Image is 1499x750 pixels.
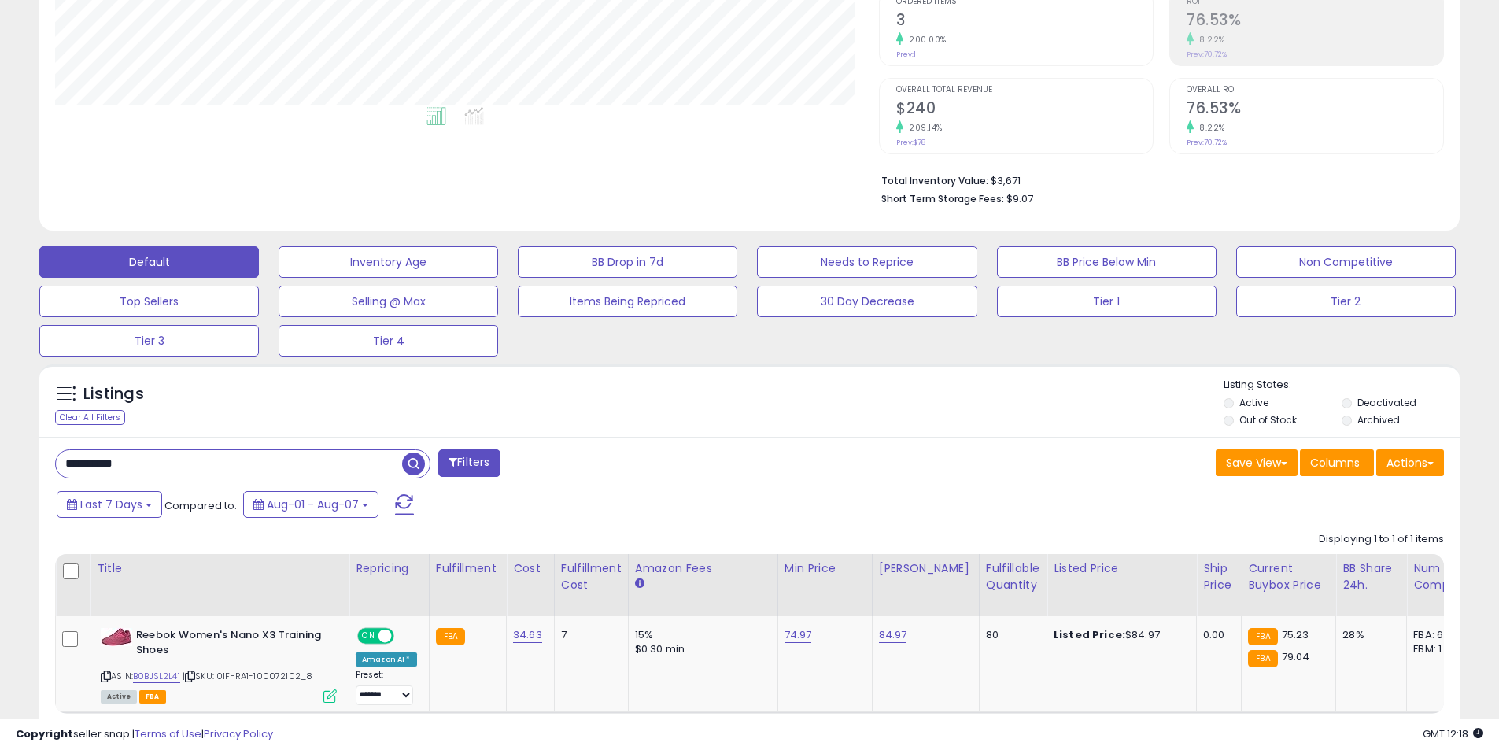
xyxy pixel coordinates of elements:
[1224,378,1460,393] p: Listing States:
[356,652,417,667] div: Amazon AI *
[1194,34,1225,46] small: 8.22%
[1187,11,1443,32] h2: 76.53%
[997,246,1217,278] button: BB Price Below Min
[55,410,125,425] div: Clear All Filters
[101,628,132,646] img: 41ExptQEKyL._SL40_.jpg
[881,192,1004,205] b: Short Term Storage Fees:
[392,630,417,643] span: OFF
[1413,642,1465,656] div: FBM: 1
[1282,627,1309,642] span: 75.23
[1236,286,1456,317] button: Tier 2
[1248,560,1329,593] div: Current Buybox Price
[359,630,378,643] span: ON
[896,86,1153,94] span: Overall Total Revenue
[635,642,766,656] div: $0.30 min
[1054,627,1125,642] b: Listed Price:
[279,286,498,317] button: Selling @ Max
[183,670,312,682] span: | SKU: 01F-RA1-100072102_8
[1300,449,1374,476] button: Columns
[279,246,498,278] button: Inventory Age
[513,560,548,577] div: Cost
[513,627,542,643] a: 34.63
[1187,138,1227,147] small: Prev: 70.72%
[1423,726,1483,741] span: 2025-08-15 12:18 GMT
[561,560,622,593] div: Fulfillment Cost
[436,560,500,577] div: Fulfillment
[986,628,1035,642] div: 80
[1376,449,1444,476] button: Actions
[1342,560,1400,593] div: BB Share 24h.
[1239,396,1268,409] label: Active
[757,286,977,317] button: 30 Day Decrease
[133,670,180,683] a: B0BJSL2L41
[896,99,1153,120] h2: $240
[986,560,1040,593] div: Fulfillable Quantity
[997,286,1217,317] button: Tier 1
[39,325,259,357] button: Tier 3
[356,560,423,577] div: Repricing
[1236,246,1456,278] button: Non Competitive
[1203,560,1235,593] div: Ship Price
[80,497,142,512] span: Last 7 Days
[1006,191,1033,206] span: $9.07
[57,491,162,518] button: Last 7 Days
[101,628,337,701] div: ASIN:
[436,628,465,645] small: FBA
[785,627,812,643] a: 74.97
[1282,649,1310,664] span: 79.04
[1054,560,1190,577] div: Listed Price
[16,727,273,742] div: seller snap | |
[204,726,273,741] a: Privacy Policy
[1187,86,1443,94] span: Overall ROI
[1310,455,1360,471] span: Columns
[635,628,766,642] div: 15%
[1342,628,1394,642] div: 28%
[635,560,771,577] div: Amazon Fees
[136,628,327,661] b: Reebok Women's Nano X3 Training Shoes
[1216,449,1298,476] button: Save View
[1187,99,1443,120] h2: 76.53%
[903,122,943,134] small: 209.14%
[164,498,237,513] span: Compared to:
[279,325,498,357] button: Tier 4
[518,286,737,317] button: Items Being Repriced
[896,50,916,59] small: Prev: 1
[1248,650,1277,667] small: FBA
[881,170,1432,189] li: $3,671
[1413,628,1465,642] div: FBA: 6
[1054,628,1184,642] div: $84.97
[903,34,947,46] small: 200.00%
[757,246,977,278] button: Needs to Reprice
[1413,560,1471,593] div: Num of Comp.
[1194,122,1225,134] small: 8.22%
[635,577,644,591] small: Amazon Fees.
[1203,628,1229,642] div: 0.00
[1319,532,1444,547] div: Displaying 1 to 1 of 1 items
[39,246,259,278] button: Default
[97,560,342,577] div: Title
[135,726,201,741] a: Terms of Use
[518,246,737,278] button: BB Drop in 7d
[785,560,866,577] div: Min Price
[1248,628,1277,645] small: FBA
[101,690,137,704] span: All listings currently available for purchase on Amazon
[1187,50,1227,59] small: Prev: 70.72%
[356,670,417,705] div: Preset:
[438,449,500,477] button: Filters
[896,11,1153,32] h2: 3
[83,383,144,405] h5: Listings
[267,497,359,512] span: Aug-01 - Aug-07
[1357,413,1400,427] label: Archived
[39,286,259,317] button: Top Sellers
[139,690,166,704] span: FBA
[243,491,378,518] button: Aug-01 - Aug-07
[1239,413,1297,427] label: Out of Stock
[16,726,73,741] strong: Copyright
[881,174,988,187] b: Total Inventory Value:
[879,627,907,643] a: 84.97
[561,628,616,642] div: 7
[896,138,925,147] small: Prev: $78
[1357,396,1416,409] label: Deactivated
[879,560,973,577] div: [PERSON_NAME]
